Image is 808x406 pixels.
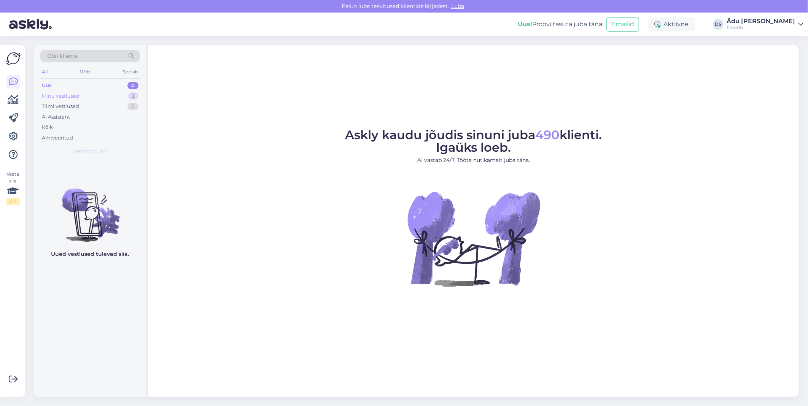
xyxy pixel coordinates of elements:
div: Vaata siia [6,171,20,205]
div: Floorin [727,24,795,30]
div: Aktiivne [648,17,695,31]
div: DS [713,19,724,30]
span: Askly kaudu jõudis sinuni juba klienti. Igaüks loeb. [345,127,602,155]
span: 490 [536,127,560,142]
div: Proovi tasuta juba täna: [518,20,603,29]
a: Ädu [PERSON_NAME]Floorin [727,18,803,30]
img: No chats [34,175,146,243]
div: All [40,67,49,77]
p: AI vastab 24/7. Tööta nutikamalt juba täna. [345,156,602,164]
div: Web [79,67,92,77]
span: Luba [449,3,466,10]
p: Uued vestlused tulevad siia. [51,250,129,258]
div: Uus [42,82,52,89]
div: 0 [127,103,138,110]
div: Ädu [PERSON_NAME] [727,18,795,24]
div: 0 [127,82,138,89]
span: Otsi kliente [47,52,78,60]
div: AI Assistent [42,113,70,121]
div: Tiimi vestlused [42,103,79,110]
div: Kõik [42,124,53,131]
div: Arhiveeritud [42,134,73,142]
b: Uus! [518,21,532,28]
div: 2 [128,92,138,100]
div: Socials [121,67,140,77]
img: Askly Logo [6,51,21,66]
div: 2 / 3 [6,198,20,205]
button: Emailid [606,17,639,32]
div: Minu vestlused [42,92,80,100]
span: Uued vestlused [73,147,108,154]
img: No Chat active [405,170,542,307]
